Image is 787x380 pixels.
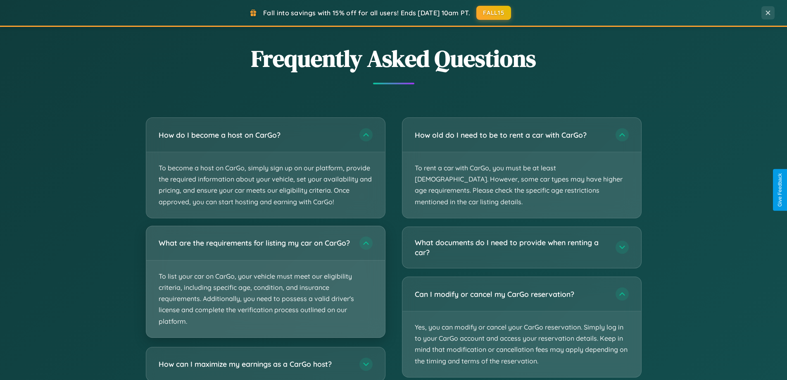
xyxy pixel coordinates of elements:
h3: Can I modify or cancel my CarGo reservation? [415,289,607,299]
p: To rent a car with CarGo, you must be at least [DEMOGRAPHIC_DATA]. However, some car types may ha... [402,152,641,218]
h3: How can I maximize my earnings as a CarGo host? [159,359,351,369]
h3: How do I become a host on CarGo? [159,130,351,140]
h3: How old do I need to be to rent a car with CarGo? [415,130,607,140]
span: Fall into savings with 15% off for all users! Ends [DATE] 10am PT. [263,9,470,17]
div: Give Feedback [777,173,783,207]
h3: What are the requirements for listing my car on CarGo? [159,238,351,248]
button: FALL15 [476,6,511,20]
p: To list your car on CarGo, your vehicle must meet our eligibility criteria, including specific ag... [146,261,385,337]
h2: Frequently Asked Questions [146,43,642,74]
h3: What documents do I need to provide when renting a car? [415,237,607,258]
p: Yes, you can modify or cancel your CarGo reservation. Simply log in to your CarGo account and acc... [402,311,641,377]
p: To become a host on CarGo, simply sign up on our platform, provide the required information about... [146,152,385,218]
